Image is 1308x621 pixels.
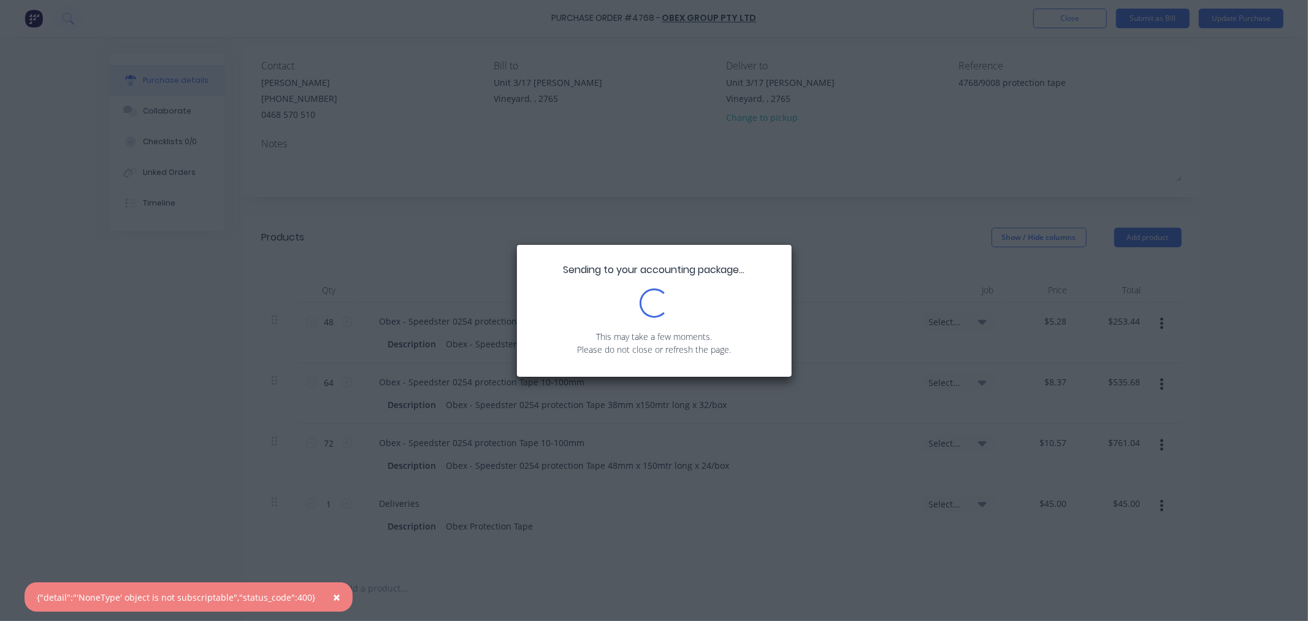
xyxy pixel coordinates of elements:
[535,330,773,343] p: This may take a few moments.
[37,591,315,604] div: {"detail":"'NoneType' object is not subscriptable","status_code":400}
[321,582,353,612] button: Close
[564,263,745,277] span: Sending to your accounting package...
[333,588,340,606] span: ×
[535,343,773,356] p: Please do not close or refresh the page.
